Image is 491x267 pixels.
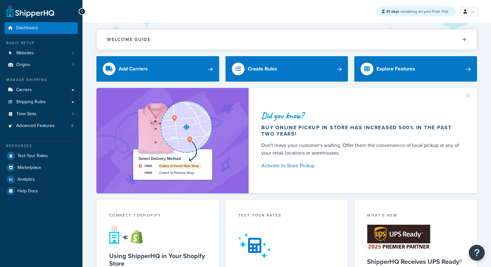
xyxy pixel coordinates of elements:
span: 5 [71,123,74,129]
div: Did you know? [261,111,462,120]
div: What's New [367,212,464,220]
div: Add Carriers [119,64,148,73]
a: Advanced Features5 [5,120,78,132]
span: Help Docs [17,189,38,194]
a: Shipping Rules [5,96,78,108]
a: Time Slots1 [5,108,78,120]
div: Manage Shipping [5,77,78,83]
span: Marketplace [17,165,41,170]
span: 1 [72,111,74,117]
div: Basic Setup [5,40,78,46]
span: Test Your Rates [17,153,48,159]
a: Create Rules [226,56,348,82]
li: Advanced Features [5,120,78,132]
img: connect-shq-shopify-9b9a8c5a.svg [109,225,149,244]
span: Analytics [17,177,35,182]
div: Connect to Shopify [109,212,206,220]
img: ad-shirt-map-b0359fc47e01cab431d101c4b569394f6a03f54285957d908178d52f29eb9668.png [115,97,230,184]
span: 1 [72,62,74,68]
strong: 81 days [386,9,399,14]
li: Origins [5,59,78,71]
li: Websites [5,47,78,59]
a: Origins1 [5,59,78,71]
div: Test your rates [238,212,336,220]
a: Websites1 [5,47,78,59]
h2: Welcome Guide [107,37,151,42]
a: Add Carriers [96,56,219,82]
span: Advanced Features [16,123,55,129]
a: Explore Features [354,56,477,82]
li: Time Slots [5,108,78,120]
span: remaining on your Free Trial [386,9,448,14]
a: Dashboard [5,22,78,34]
a: Marketplace [5,162,78,173]
a: Help Docs [5,185,78,197]
span: Shipping Rules [16,99,46,105]
div: Create Rules [248,64,277,73]
span: Dashboard [16,25,38,31]
a: Activate In-Store Pickup [261,161,462,170]
div: Don't leave your customer's waiting. Offer them the convenience of local pickup at any of your re... [261,142,462,157]
span: Websites [16,50,34,56]
button: Open Resource Center [469,245,485,261]
a: Analytics [5,174,78,185]
div: Resources [5,143,78,149]
span: 1 [72,50,74,56]
span: Origins [16,62,30,68]
a: Test Your Rates [5,150,78,162]
div: Explore Features [376,64,415,73]
span: Time Slots [16,111,36,117]
button: Welcome Guide [97,30,477,50]
span: Carriers [16,87,32,93]
div: Buy online pickup in store has increased 500% in the past two years! [261,124,462,137]
a: Carriers [5,84,78,96]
